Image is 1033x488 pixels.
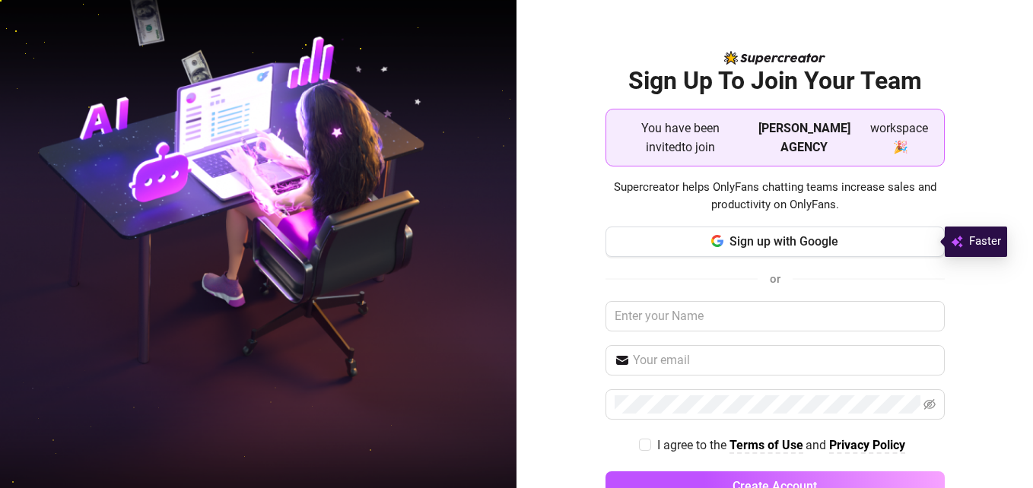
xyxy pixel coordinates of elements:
span: Sign up with Google [729,234,838,249]
span: eye-invisible [923,398,936,410]
h2: Sign Up To Join Your Team [605,65,945,97]
span: I agree to the [657,438,729,452]
span: Supercreator helps OnlyFans chatting teams increase sales and productivity on OnlyFans. [605,179,945,214]
a: Privacy Policy [829,438,905,454]
input: Your email [633,351,936,369]
strong: [PERSON_NAME] AGENCY [758,121,850,154]
strong: Privacy Policy [829,438,905,452]
span: and [806,438,829,452]
span: workspace 🎉 [866,119,932,157]
input: Enter your Name [605,301,945,331]
span: You have been invited to join [618,119,743,157]
strong: Terms of Use [729,438,803,452]
img: svg%3e [951,233,963,251]
span: Faster [969,233,1001,251]
span: or [770,272,780,286]
a: Terms of Use [729,438,803,454]
img: logo-BBDzfeDw.svg [724,51,825,65]
button: Sign up with Google [605,227,945,257]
